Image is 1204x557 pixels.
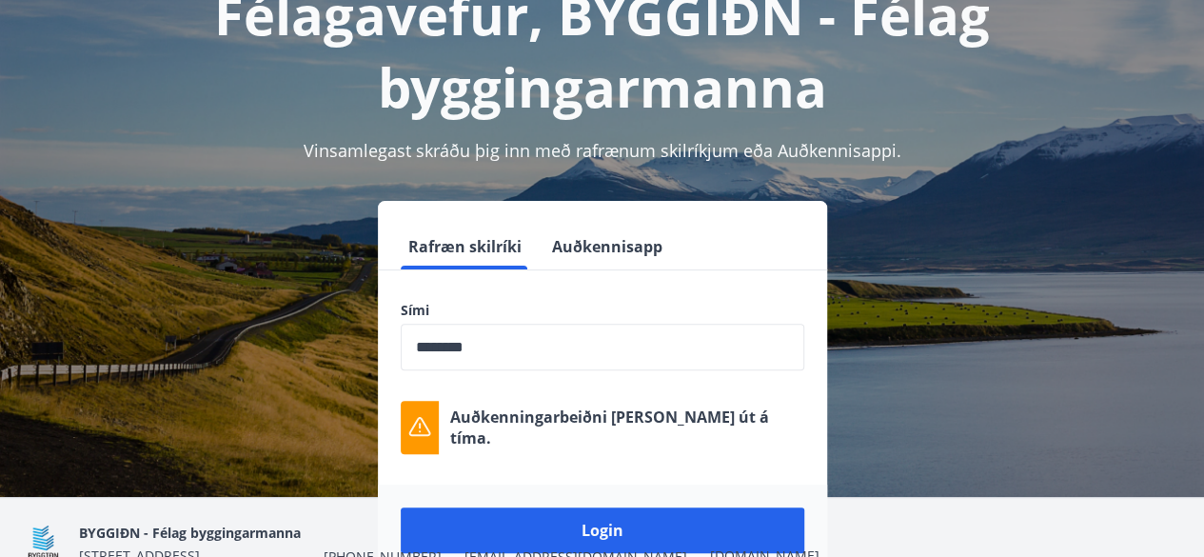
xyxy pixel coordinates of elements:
button: Auðkennisapp [544,224,670,269]
label: Sími [401,301,804,320]
span: BYGGIÐN - Félag byggingarmanna [79,524,301,542]
button: Rafræn skilríki [401,224,529,269]
span: Vinsamlegast skráðu þig inn með rafrænum skilríkjum eða Auðkennisappi. [304,139,901,162]
p: Auðkenningarbeiðni [PERSON_NAME] út á tíma. [450,407,804,448]
button: Login [401,507,804,553]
